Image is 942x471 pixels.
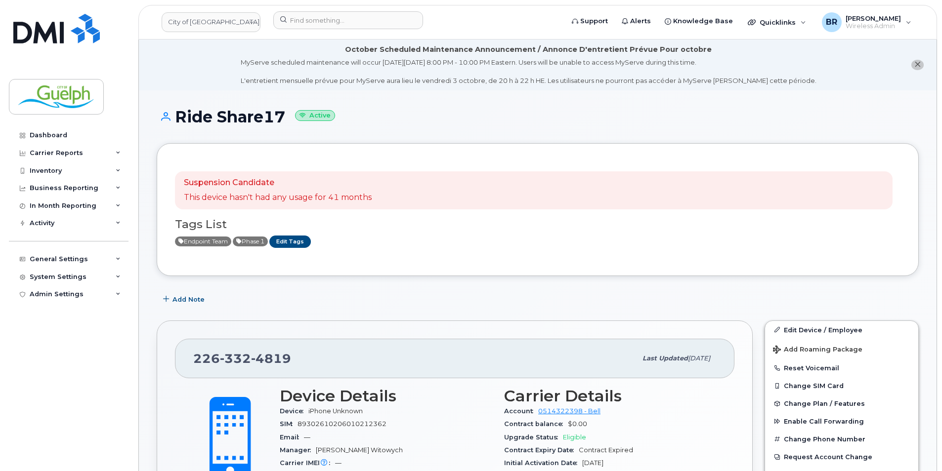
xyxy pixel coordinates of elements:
span: 4819 [251,351,291,366]
button: Add Note [157,291,213,309]
h3: Tags List [175,218,900,231]
span: Contract balance [504,420,568,428]
h3: Device Details [280,387,492,405]
button: Request Account Change [765,448,918,466]
h3: Carrier Details [504,387,717,405]
span: SIM [280,420,298,428]
small: Active [295,110,335,121]
span: Account [504,407,538,415]
span: [PERSON_NAME] Witowych [316,446,403,454]
button: Change Phone Number [765,430,918,448]
span: Change Plan / Features [784,400,865,407]
button: Reset Voicemail [765,359,918,377]
span: Active [175,236,231,246]
button: Add Roaming Package [765,339,918,359]
span: Manager [280,446,316,454]
span: $0.00 [568,420,587,428]
a: Edit Tags [269,235,311,248]
span: Device [280,407,308,415]
span: Carrier IMEI [280,459,335,467]
span: — [335,459,342,467]
span: Active [233,236,268,246]
span: Last updated [642,354,688,362]
span: 332 [220,351,251,366]
span: Upgrade Status [504,433,563,441]
span: Eligible [563,433,586,441]
span: 226 [193,351,291,366]
p: This device hasn't had any usage for 41 months [184,192,372,203]
button: Change Plan / Features [765,394,918,412]
span: Contract Expired [579,446,633,454]
p: Suspension Candidate [184,177,372,189]
span: Email [280,433,304,441]
button: close notification [911,60,924,70]
button: Change SIM Card [765,377,918,394]
h1: Ride Share17 [157,108,919,125]
span: [DATE] [582,459,603,467]
span: Contract Expiry Date [504,446,579,454]
div: October Scheduled Maintenance Announcement / Annonce D'entretient Prévue Pour octobre [345,44,712,55]
a: Edit Device / Employee [765,321,918,339]
a: 0514322398 - Bell [538,407,600,415]
span: [DATE] [688,354,710,362]
span: Add Note [172,295,205,304]
span: Enable Call Forwarding [784,418,864,425]
span: — [304,433,310,441]
div: MyServe scheduled maintenance will occur [DATE][DATE] 8:00 PM - 10:00 PM Eastern. Users will be u... [241,58,816,85]
span: 89302610206010212362 [298,420,386,428]
span: Initial Activation Date [504,459,582,467]
span: iPhone Unknown [308,407,363,415]
span: Add Roaming Package [773,346,862,355]
button: Enable Call Forwarding [765,412,918,430]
